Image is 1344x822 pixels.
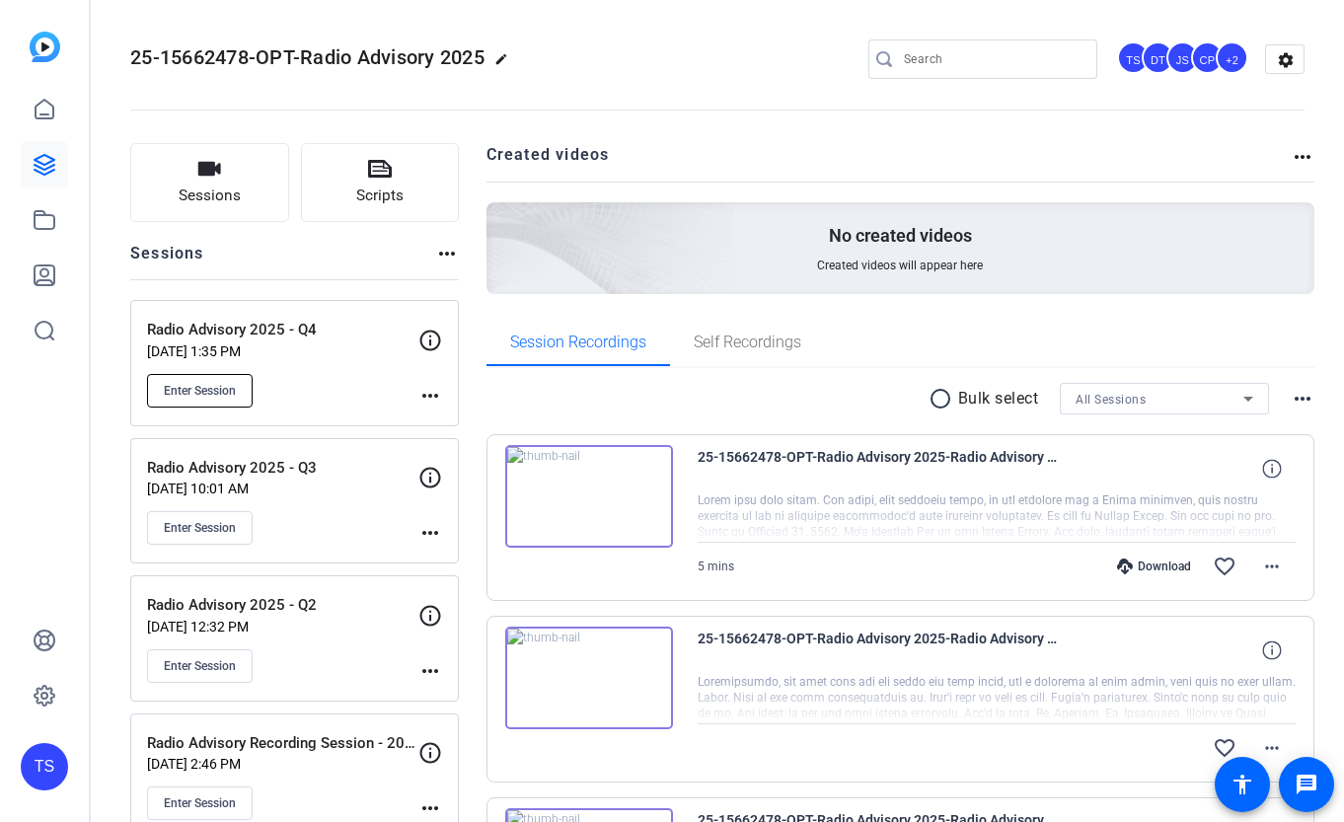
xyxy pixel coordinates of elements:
div: +2 [1216,41,1248,74]
img: thumb-nail [505,627,673,729]
button: Scripts [301,143,460,222]
span: All Sessions [1076,393,1146,407]
mat-icon: more_horiz [435,242,459,265]
mat-icon: more_horiz [418,521,442,545]
button: Enter Session [147,649,253,683]
mat-icon: more_horiz [1260,555,1284,578]
span: Self Recordings [694,335,801,350]
p: Bulk select [958,387,1039,411]
span: Enter Session [164,520,236,536]
mat-icon: more_horiz [418,384,442,408]
mat-icon: more_horiz [418,659,442,683]
span: 25-15662478-OPT-Radio Advisory 2025-Radio Advisory 2025 - Q4-Rae-2025-10-14-10-23-06-908-0 [698,445,1063,492]
div: DT [1142,41,1174,74]
div: Download [1107,559,1201,574]
p: Radio Advisory Recording Session - 2025 - Q1 [147,732,418,755]
button: Enter Session [147,374,253,408]
span: Scripts [356,185,404,207]
div: JS [1166,41,1199,74]
mat-icon: favorite_border [1213,555,1236,578]
img: blue-gradient.svg [30,32,60,62]
p: No created videos [829,224,972,248]
p: [DATE] 1:35 PM [147,343,418,359]
button: Enter Session [147,511,253,545]
p: [DATE] 2:46 PM [147,756,418,772]
mat-icon: more_horiz [418,796,442,820]
input: Search [904,47,1082,71]
p: Radio Advisory 2025 - Q3 [147,457,418,480]
span: 25-15662478-OPT-Radio Advisory 2025 [130,45,485,69]
span: Enter Session [164,795,236,811]
ngx-avatar: Dan Tayag [1142,41,1176,76]
p: [DATE] 10:01 AM [147,481,418,496]
ngx-avatar: Joe Shrum [1166,41,1201,76]
span: 25-15662478-OPT-Radio Advisory 2025-Radio Advisory 2025 - Q4-Rae-2025-10-14-09-44-00-813-5 [698,627,1063,674]
p: Radio Advisory 2025 - Q2 [147,594,418,617]
p: [DATE] 12:32 PM [147,619,418,635]
mat-icon: accessibility [1231,773,1254,796]
button: Enter Session [147,786,253,820]
mat-icon: message [1295,773,1318,796]
span: Sessions [179,185,241,207]
mat-icon: more_horiz [1291,145,1314,169]
mat-icon: favorite_border [1213,736,1236,760]
div: TS [1117,41,1150,74]
button: Sessions [130,143,289,222]
mat-icon: edit [494,52,518,76]
h2: Sessions [130,242,204,279]
span: Session Recordings [510,335,646,350]
span: Enter Session [164,658,236,674]
mat-icon: more_horiz [1260,736,1284,760]
img: thumb-nail [505,445,673,548]
h2: Created videos [486,143,1292,182]
ngx-avatar: Chris Phelps [1191,41,1226,76]
img: Creted videos background [265,7,736,435]
span: Enter Session [164,383,236,399]
span: Created videos will appear here [817,258,983,273]
mat-icon: more_horiz [1291,387,1314,411]
div: CP [1191,41,1224,74]
ngx-avatar: Tilt Studios [1117,41,1152,76]
div: TS [21,743,68,790]
mat-icon: radio_button_unchecked [929,387,958,411]
span: 5 mins [698,560,734,573]
p: Radio Advisory 2025 - Q4 [147,319,418,341]
mat-icon: settings [1266,45,1306,75]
